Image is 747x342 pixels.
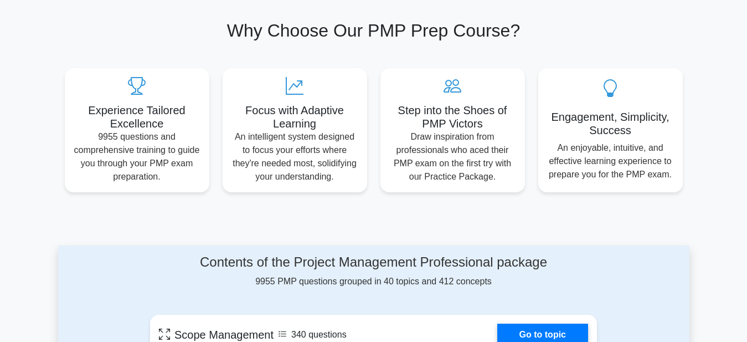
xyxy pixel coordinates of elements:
[547,110,674,137] h5: Engagement, Simplicity, Success
[231,130,358,183] p: An intelligent system designed to focus your efforts where they're needed most, solidifying your ...
[150,254,597,288] div: 9955 PMP questions grouped in 40 topics and 412 concepts
[65,20,683,41] h2: Why Choose Our PMP Prep Course?
[231,104,358,130] h5: Focus with Adaptive Learning
[389,130,516,183] p: Draw inspiration from professionals who aced their PMP exam on the first try with our Practice Pa...
[389,104,516,130] h5: Step into the Shoes of PMP Victors
[74,104,200,130] h5: Experience Tailored Excellence
[150,254,597,270] h4: Contents of the Project Management Professional package
[74,130,200,183] p: 9955 questions and comprehensive training to guide you through your PMP exam preparation.
[547,141,674,181] p: An enjoyable, intuitive, and effective learning experience to prepare you for the PMP exam.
